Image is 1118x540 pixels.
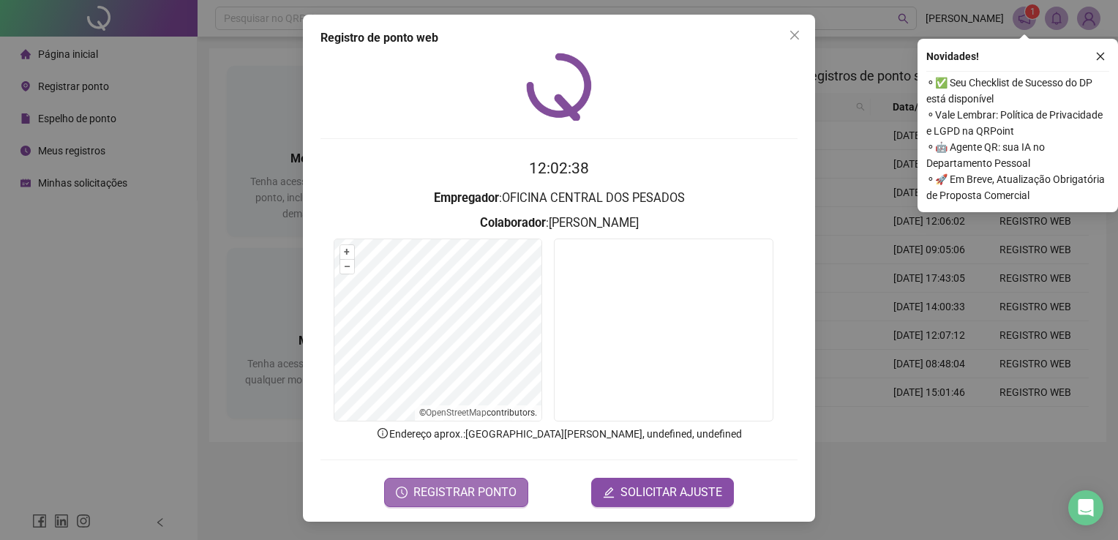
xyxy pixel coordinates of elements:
[926,171,1109,203] span: ⚬ 🚀 Em Breve, Atualização Obrigatória de Proposta Comercial
[1095,51,1106,61] span: close
[789,29,800,41] span: close
[434,191,499,205] strong: Empregador
[384,478,528,507] button: REGISTRAR PONTO
[926,75,1109,107] span: ⚬ ✅ Seu Checklist de Sucesso do DP está disponível
[320,29,798,47] div: Registro de ponto web
[376,427,389,440] span: info-circle
[529,160,589,177] time: 12:02:38
[426,408,487,418] a: OpenStreetMap
[591,478,734,507] button: editSOLICITAR AJUSTE
[1068,490,1103,525] div: Open Intercom Messenger
[526,53,592,121] img: QRPoint
[926,139,1109,171] span: ⚬ 🤖 Agente QR: sua IA no Departamento Pessoal
[413,484,517,501] span: REGISTRAR PONTO
[340,245,354,259] button: +
[320,214,798,233] h3: : [PERSON_NAME]
[320,426,798,442] p: Endereço aprox. : [GEOGRAPHIC_DATA][PERSON_NAME], undefined, undefined
[926,107,1109,139] span: ⚬ Vale Lembrar: Política de Privacidade e LGPD na QRPoint
[603,487,615,498] span: edit
[620,484,722,501] span: SOLICITAR AJUSTE
[396,487,408,498] span: clock-circle
[340,260,354,274] button: –
[783,23,806,47] button: Close
[419,408,537,418] li: © contributors.
[926,48,979,64] span: Novidades !
[320,189,798,208] h3: : OFICINA CENTRAL DOS PESADOS
[480,216,546,230] strong: Colaborador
